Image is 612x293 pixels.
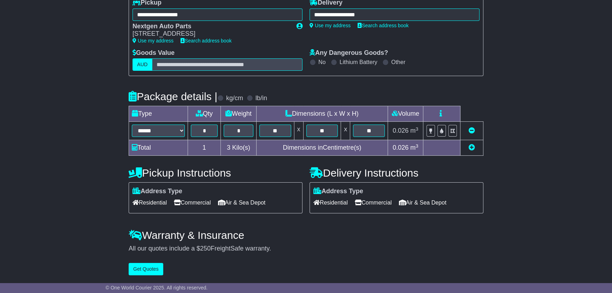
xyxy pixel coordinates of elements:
span: Air & Sea Depot [218,197,266,208]
td: Total [129,140,188,156]
div: [STREET_ADDRESS] [133,30,289,38]
label: Goods Value [133,49,175,57]
div: All our quotes include a $ FreightSafe warranty. [129,245,483,253]
button: Get Quotes [129,263,163,275]
span: Commercial [355,197,392,208]
td: Weight [221,106,257,122]
td: x [341,122,350,140]
span: 0.026 [393,144,408,151]
span: 3 [227,144,230,151]
label: No [318,59,325,65]
td: Qty [188,106,221,122]
span: Air & Sea Depot [399,197,447,208]
a: Search address book [181,38,231,44]
a: Remove this item [469,127,475,134]
label: Other [391,59,405,65]
td: Dimensions (L x W x H) [256,106,388,122]
span: 250 [200,245,211,252]
td: Kilo(s) [221,140,257,156]
span: © One World Courier 2025. All rights reserved. [106,285,208,291]
label: Any Dangerous Goods? [310,49,388,57]
sup: 3 [416,143,418,149]
label: kg/cm [226,94,243,102]
a: Use my address [133,38,173,44]
label: lb/in [255,94,267,102]
td: Volume [388,106,423,122]
span: 0.026 [393,127,408,134]
h4: Delivery Instructions [310,167,483,179]
label: Lithium Battery [340,59,377,65]
span: Commercial [174,197,211,208]
h4: Pickup Instructions [129,167,302,179]
td: x [294,122,303,140]
sup: 3 [416,126,418,132]
label: Address Type [133,188,182,195]
td: 1 [188,140,221,156]
span: Residential [133,197,167,208]
h4: Warranty & Insurance [129,229,483,241]
div: Nextgen Auto Parts [133,23,289,30]
label: Address Type [313,188,363,195]
h4: Package details | [129,91,217,102]
span: m [410,127,418,134]
span: m [410,144,418,151]
span: Residential [313,197,348,208]
a: Search address book [358,23,408,28]
label: AUD [133,58,152,71]
a: Add new item [469,144,475,151]
td: Dimensions in Centimetre(s) [256,140,388,156]
td: Type [129,106,188,122]
a: Use my address [310,23,351,28]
